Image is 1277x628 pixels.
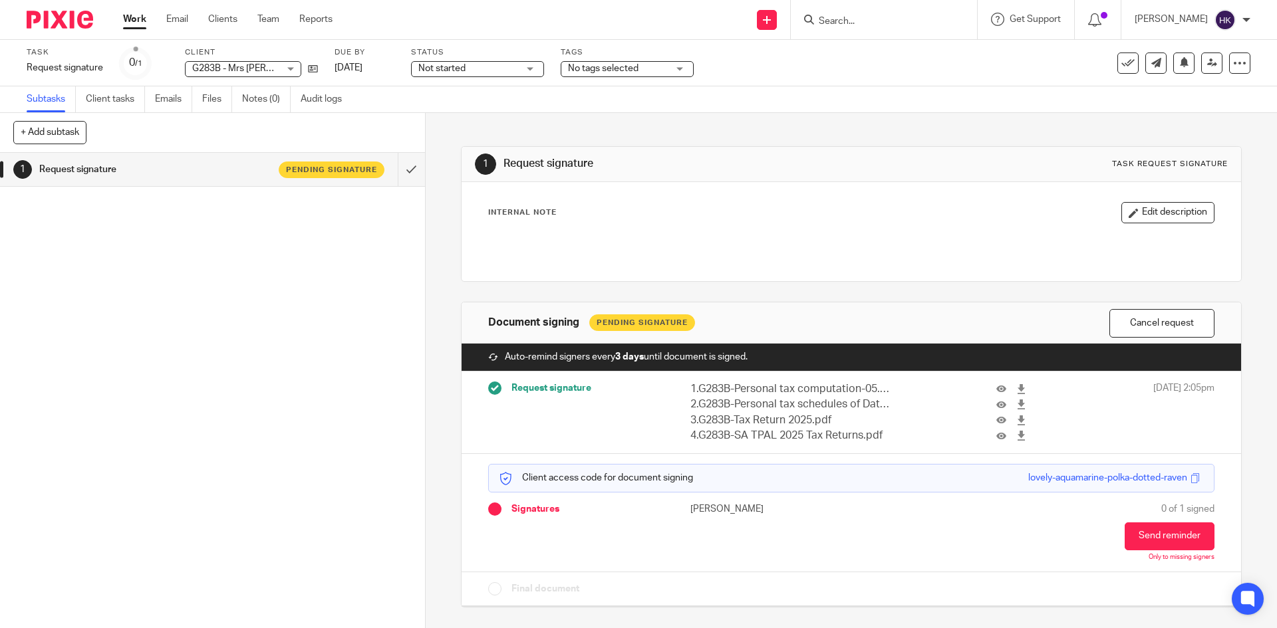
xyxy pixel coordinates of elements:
button: + Add subtask [13,121,86,144]
a: Work [123,13,146,26]
label: Due by [335,47,394,58]
label: Client [185,47,318,58]
a: Subtasks [27,86,76,112]
a: Audit logs [301,86,352,112]
a: Reports [299,13,333,26]
p: Internal Note [488,207,557,218]
span: No tags selected [568,64,638,73]
p: [PERSON_NAME] [690,502,851,516]
div: 1 [475,154,496,175]
p: 3.G283B-Tax Return 2025.pdf [690,413,891,428]
strong: 3 days [615,352,644,362]
span: [DATE] 2:05pm [1153,381,1214,444]
span: Final document [511,582,579,595]
span: Not started [418,64,466,73]
img: Pixie [27,11,93,29]
div: Task request signature [1112,159,1228,169]
p: 1.G283B-Personal tax computation-05.04.2025.pdf [690,381,891,397]
a: Emails [155,86,192,112]
button: Send reminder [1125,522,1214,550]
p: Client access code for document signing [499,471,693,484]
p: [PERSON_NAME] [1135,13,1208,26]
p: 2.G283B-Personal tax schedules of Data-05.04.2025.pdf [690,397,891,412]
span: Pending signature [286,164,377,175]
a: Files [202,86,232,112]
div: 1 [13,160,32,179]
span: [DATE] [335,63,362,72]
span: Auto-remind signers every until document is signed. [505,350,748,364]
span: 0 of 1 signed [1161,502,1214,516]
div: 0 [129,55,142,70]
div: lovely-aquamarine-polka-dotted-raven [1028,471,1187,484]
input: Search [817,16,937,28]
img: svg%3E [1214,9,1236,31]
label: Tags [561,47,694,58]
span: G283B - Mrs [PERSON_NAME] [192,64,319,73]
h1: Request signature [503,157,880,171]
h1: Request signature [39,159,269,179]
span: Get Support [1010,15,1061,24]
label: Task [27,47,103,58]
a: Team [257,13,279,26]
small: /1 [135,60,142,67]
a: Email [166,13,188,26]
span: Request signature [511,381,591,395]
button: Edit description [1121,202,1214,223]
a: Client tasks [86,86,145,112]
p: 4.G283B-SA TPAL 2025 Tax Returns.pdf [690,428,891,443]
button: Cancel request [1109,309,1214,338]
div: Request signature [27,61,103,74]
h1: Document signing [488,316,579,330]
p: Only to missing signers [1149,554,1214,562]
label: Status [411,47,544,58]
div: Pending Signature [589,314,695,331]
span: Signatures [511,502,559,516]
a: Clients [208,13,237,26]
a: Notes (0) [242,86,291,112]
